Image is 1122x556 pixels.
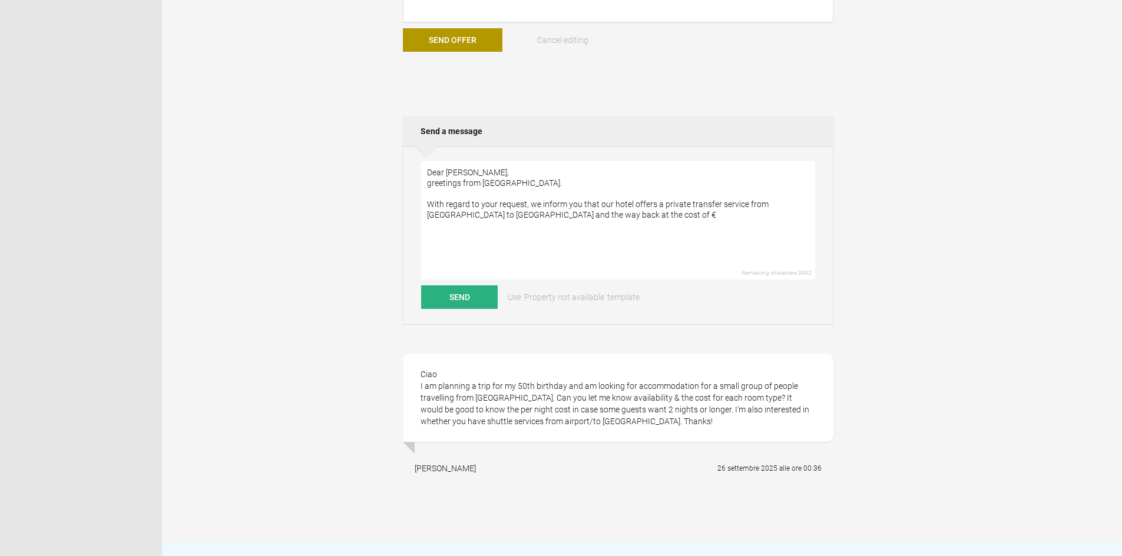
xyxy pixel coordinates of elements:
button: Send [421,285,498,309]
button: Cancel editing [514,28,613,52]
button: Send Offer [403,28,502,52]
div: [PERSON_NAME] [415,462,476,474]
a: Use 'Property not available' template [499,285,648,309]
div: Ciao I am planning a trip for my 50th birthday and am looking for accommodation for a small group... [403,354,833,442]
flynt-date-display: 26 settembre 2025 alle ore 00:36 [717,464,822,472]
h2: Send a message [403,116,833,146]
